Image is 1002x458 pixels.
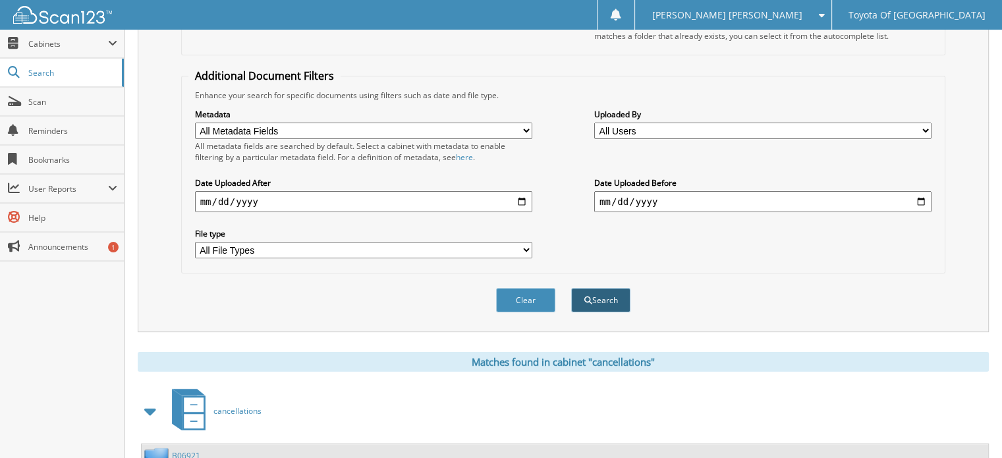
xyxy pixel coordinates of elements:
span: User Reports [28,183,108,194]
div: Select a cabinet and begin typing the name of the folder you want to search in. If the name match... [594,19,932,42]
label: Date Uploaded Before [594,177,932,188]
a: here [456,152,473,163]
label: File type [195,228,532,239]
span: Announcements [28,241,117,252]
div: Enhance your search for specific documents using filters such as date and file type. [188,90,939,101]
div: Matches found in cabinet "cancellations" [138,352,989,372]
span: Reminders [28,125,117,136]
div: All metadata fields are searched by default. Select a cabinet with metadata to enable filtering b... [195,140,532,163]
button: Search [571,288,630,312]
span: Help [28,212,117,223]
span: cancellations [213,405,262,416]
span: [PERSON_NAME] [PERSON_NAME] [652,11,802,19]
label: Uploaded By [594,109,932,120]
div: 1 [108,242,119,252]
input: end [594,191,932,212]
span: Search [28,67,115,78]
span: Bookmarks [28,154,117,165]
label: Date Uploaded After [195,177,532,188]
img: scan123-logo-white.svg [13,6,112,24]
span: Cabinets [28,38,108,49]
label: Metadata [195,109,532,120]
span: Scan [28,96,117,107]
input: start [195,191,532,212]
span: Toyota Of [GEOGRAPHIC_DATA] [849,11,986,19]
legend: Additional Document Filters [188,69,341,83]
a: cancellations [164,385,262,437]
button: Clear [496,288,555,312]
